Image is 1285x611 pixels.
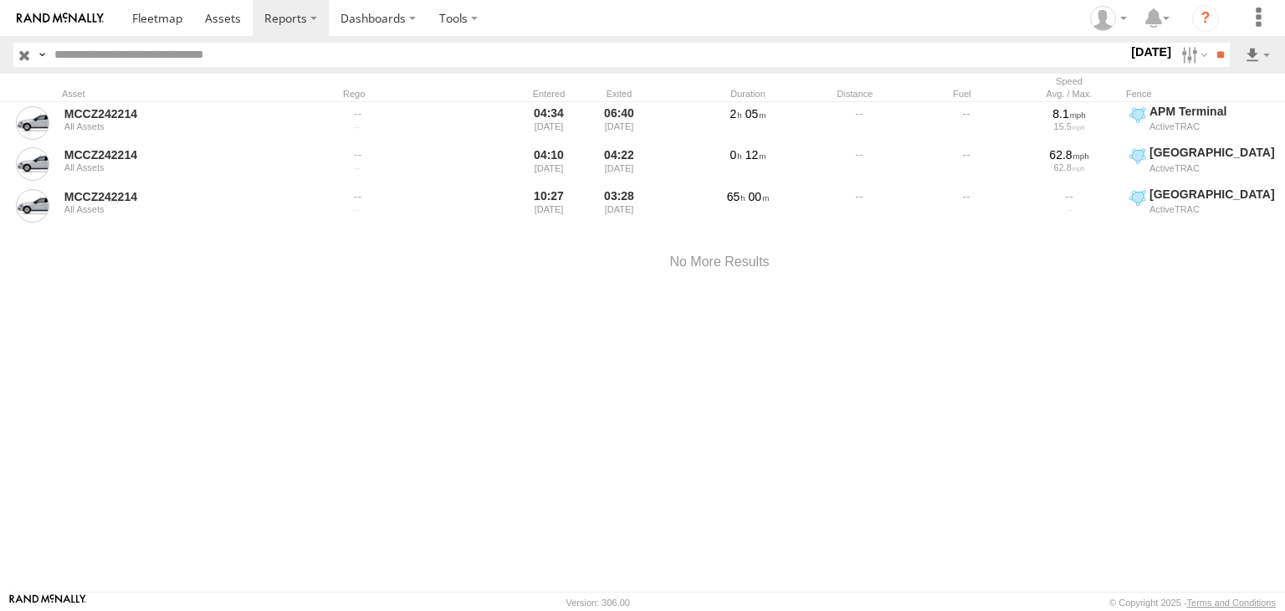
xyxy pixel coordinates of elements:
[64,106,294,121] a: MCCZ242214
[64,162,294,172] div: All Assets
[517,104,581,142] div: 04:34 [DATE]
[587,145,651,183] div: 04:22 [DATE]
[1187,598,1276,608] a: Terms and Conditions
[64,121,294,131] div: All Assets
[1243,43,1272,67] label: Export results as...
[35,43,49,67] label: Search Query
[749,190,770,203] span: 00
[587,88,651,100] div: Exited
[745,107,766,121] span: 05
[517,88,581,100] div: Entered
[62,88,296,100] div: Asset
[1084,6,1133,31] div: Zulema McIntosch
[1021,106,1117,121] div: 8.1
[698,88,798,100] div: Duration
[17,13,104,24] img: rand-logo.svg
[64,189,294,204] a: MCCZ242214
[805,88,905,100] div: Distance
[912,88,1012,100] div: Fuel
[1175,43,1211,67] label: Search Filter Options
[727,190,745,203] span: 65
[730,148,742,162] span: 0
[1192,5,1219,32] i: ?
[566,598,630,608] div: Version: 306.00
[517,145,581,183] div: 04:10 [DATE]
[343,88,510,100] div: Rego
[587,104,651,142] div: 06:40 [DATE]
[730,107,742,121] span: 2
[1128,43,1175,61] label: [DATE]
[1021,162,1117,172] div: 62.8
[745,148,766,162] span: 12
[1109,598,1276,608] div: © Copyright 2025 -
[517,187,581,225] div: 10:27 [DATE]
[1021,121,1117,131] div: 15.5
[64,204,294,214] div: All Assets
[587,187,651,225] div: 03:28 [DATE]
[1021,147,1117,162] div: 62.8
[9,594,86,611] a: Visit our Website
[64,147,294,162] a: MCCZ242214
